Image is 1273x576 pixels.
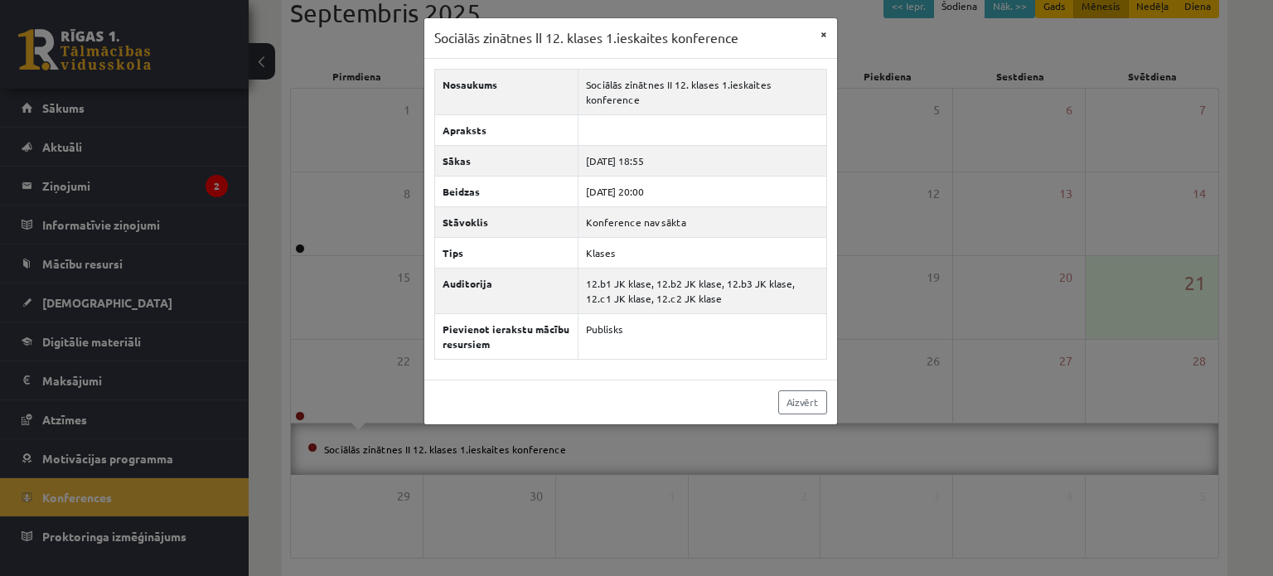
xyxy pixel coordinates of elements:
td: [DATE] 20:00 [578,176,826,206]
th: Pievienot ierakstu mācību resursiem [434,313,578,359]
th: Sākas [434,145,578,176]
h3: Sociālās zinātnes II 12. klases 1.ieskaites konference [434,28,738,48]
th: Apraksts [434,114,578,145]
td: [DATE] 18:55 [578,145,826,176]
td: Sociālās zinātnes II 12. klases 1.ieskaites konference [578,69,826,114]
th: Auditorija [434,268,578,313]
a: Aizvērt [778,390,827,414]
th: Beidzas [434,176,578,206]
th: Nosaukums [434,69,578,114]
td: Konference nav sākta [578,206,826,237]
td: Publisks [578,313,826,359]
td: Klases [578,237,826,268]
td: 12.b1 JK klase, 12.b2 JK klase, 12.b3 JK klase, 12.c1 JK klase, 12.c2 JK klase [578,268,826,313]
button: × [811,18,837,50]
th: Tips [434,237,578,268]
th: Stāvoklis [434,206,578,237]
